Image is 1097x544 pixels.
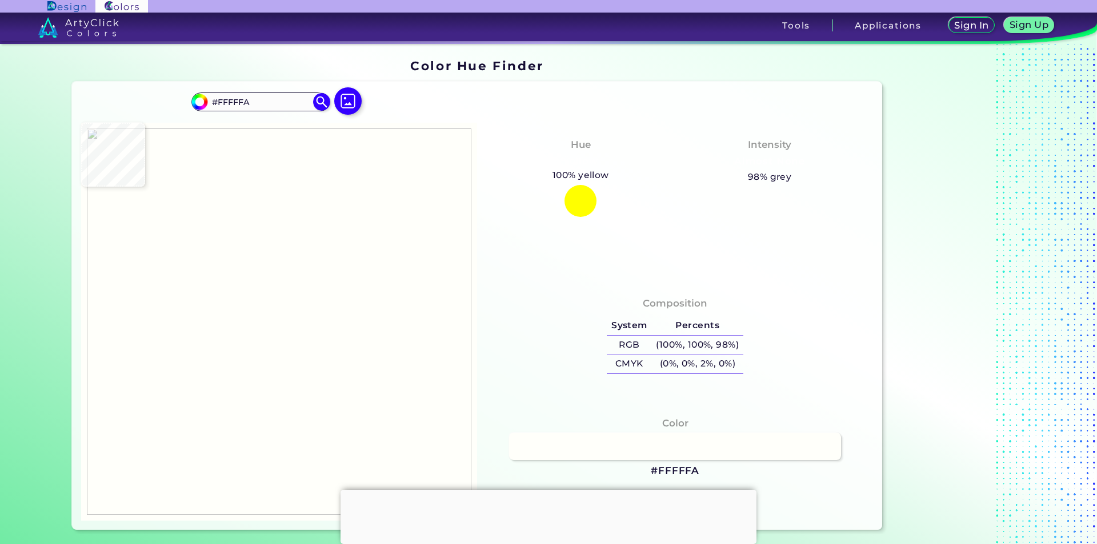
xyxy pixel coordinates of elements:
[410,57,543,74] h1: Color Hue Finder
[548,168,614,183] h5: 100% yellow
[1007,18,1052,33] a: Sign Up
[951,18,992,33] a: Sign In
[558,155,603,168] h3: Yellow
[855,21,922,30] h3: Applications
[47,1,86,12] img: ArtyClick Design logo
[652,336,743,354] h5: (100%, 100%, 98%)
[607,354,651,373] h5: CMYK
[956,21,987,30] h5: Sign In
[643,295,707,312] h4: Composition
[334,87,362,115] img: icon picture
[1011,21,1047,29] h5: Sign Up
[607,336,651,354] h5: RGB
[662,415,688,432] h4: Color
[207,94,314,110] input: type color..
[748,136,791,153] h4: Intensity
[887,55,1030,534] iframe: Advertisement
[571,136,591,153] h4: Hue
[730,155,810,168] h3: Almost None
[38,17,119,38] img: logo_artyclick_colors_white.svg
[748,170,792,184] h5: 98% grey
[341,490,756,541] iframe: Advertisement
[652,354,743,373] h5: (0%, 0%, 2%, 0%)
[782,21,810,30] h3: Tools
[607,316,651,335] h5: System
[651,464,699,478] h3: #FFFFFA
[313,93,330,110] img: icon search
[87,128,471,515] img: ee9f1b4c-87ea-4977-910a-601fdd4752e5
[652,316,743,335] h5: Percents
